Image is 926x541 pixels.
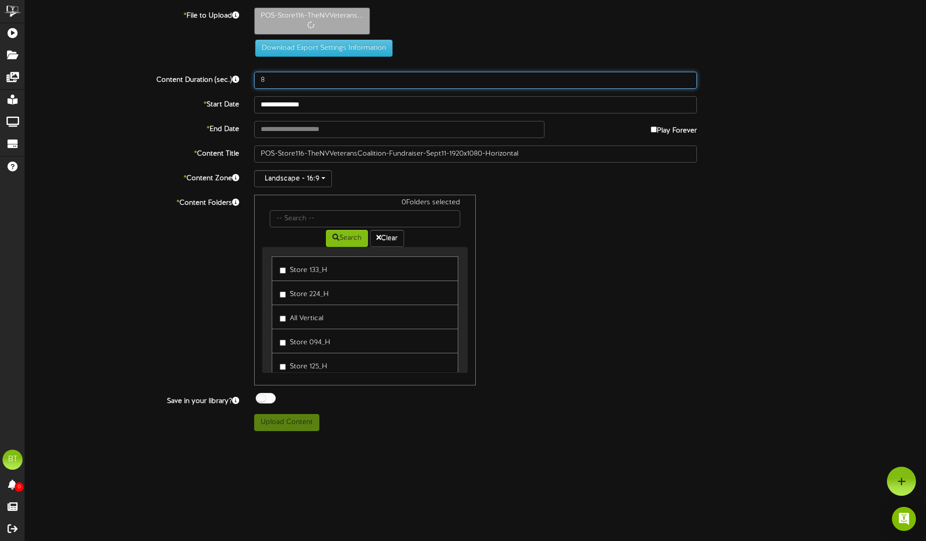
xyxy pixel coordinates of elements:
label: Play Forever [651,121,697,136]
label: Start Date [18,96,247,110]
input: Store 224_H [280,292,286,298]
button: Search [326,230,368,247]
input: Title of this Content [254,146,697,163]
label: Content Duration (sec.) [18,72,247,85]
button: Clear [370,230,404,247]
label: Store 224_H [280,286,329,300]
label: Store 094_H [280,334,330,348]
label: File to Upload [18,8,247,21]
label: Store 125_H [280,358,327,372]
label: Content Folders [18,195,247,208]
label: Store 133_H [280,262,327,276]
input: Store 094_H [280,340,286,346]
div: Open Intercom Messenger [892,507,916,531]
input: Play Forever [651,126,657,132]
div: 0 Folders selected [262,198,468,210]
div: BT [3,450,23,470]
a: Download Export Settings Information [250,44,393,52]
input: Store 133_H [280,267,286,274]
button: Landscape - 16:9 [254,170,332,187]
label: All Vertical [280,310,323,324]
label: End Date [18,121,247,134]
span: 0 [15,482,24,492]
input: All Vertical [280,316,286,322]
label: Content Title [18,146,247,159]
input: -- Search -- [270,210,460,227]
input: Store 125_H [280,364,286,370]
label: Content Zone [18,170,247,184]
label: Save in your library? [18,393,247,407]
button: Upload Content [254,414,319,431]
button: Download Export Settings Information [255,40,393,57]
